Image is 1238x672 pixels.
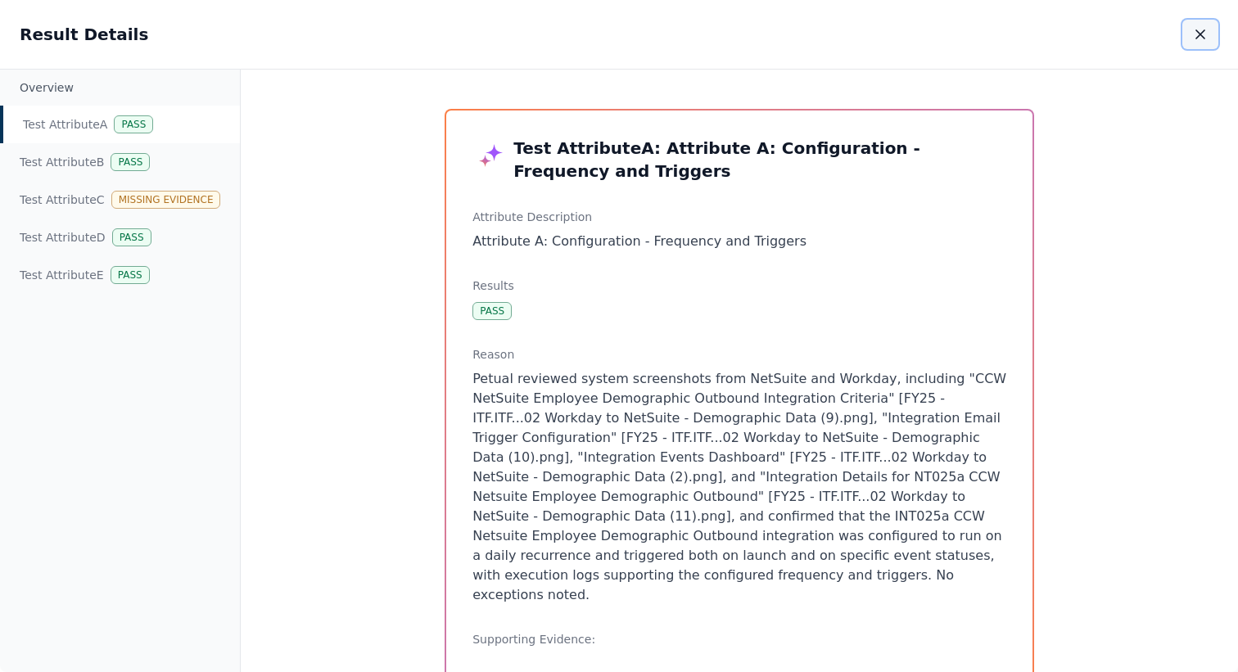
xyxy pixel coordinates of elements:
[111,153,150,171] div: Pass
[472,137,1006,183] h3: Test Attribute A : Attribute A: Configuration - Frequency and Triggers
[111,266,150,284] div: Pass
[114,115,153,133] div: Pass
[112,228,151,246] div: Pass
[20,23,148,46] h2: Result Details
[472,346,1006,363] h3: Reason
[472,302,512,320] div: Pass
[472,369,1006,605] p: Petual reviewed system screenshots from NetSuite and Workday, including "CCW NetSuite Employee De...
[472,631,1006,647] h3: Supporting Evidence:
[472,232,1006,251] p: Attribute A: Configuration - Frequency and Triggers
[472,277,1006,294] h3: Results
[111,191,221,209] div: Missing Evidence
[472,209,1006,225] h3: Attribute Description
